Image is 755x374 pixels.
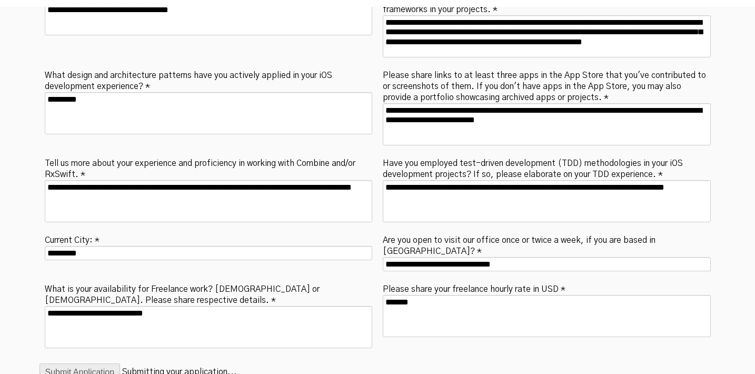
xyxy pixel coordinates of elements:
label: What is your availability for Freelance work? [DEMOGRAPHIC_DATA] or [DEMOGRAPHIC_DATA]. Please sh... [45,281,373,306]
label: Please share links to at least three apps in the App Store that you've contributed to or screensh... [383,67,711,103]
label: Have you employed test-driven development (TDD) methodologies in your iOS development projects? I... [383,155,711,180]
label: What design and architecture patterns have you actively applied in your iOS development experienc... [45,67,373,92]
label: Please share your freelance hourly rate in USD * [383,281,565,295]
label: Tell us more about your experience and proficiency in working with Combine and/or RxSwift. * [45,155,373,180]
label: Are you open to visit our office once or twice a week, if you are based in [GEOGRAPHIC_DATA]? * [383,232,711,257]
label: Current City: * [45,232,100,246]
